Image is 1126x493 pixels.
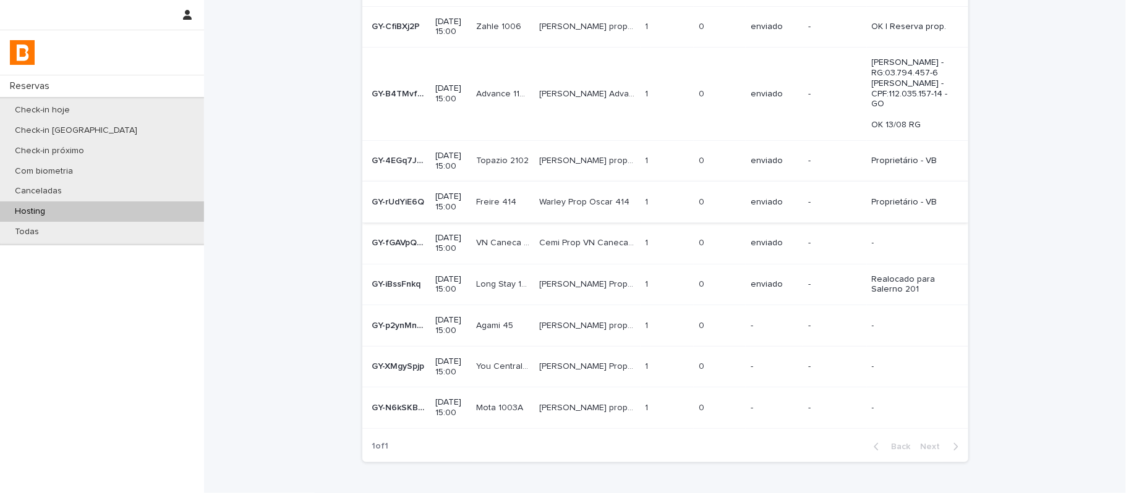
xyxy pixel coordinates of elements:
[808,197,861,208] p: -
[646,359,651,372] p: 1
[362,264,968,305] tr: GY-iBssFnkqGY-iBssFnkq [DATE] 15:00Long Stay 1507Long Stay 1507 [PERSON_NAME] Prop Long Stay 1507...
[435,233,466,254] p: [DATE] 15:00
[872,22,949,32] p: OK | Reserva prop.
[872,197,949,208] p: Proprietário - VB
[476,19,524,32] p: Zahle 1006
[808,89,861,99] p: -
[476,195,519,208] p: Freire 414
[699,318,707,331] p: 0
[646,318,651,331] p: 1
[699,400,707,413] p: 0
[751,22,798,32] p: enviado
[864,441,916,452] button: Back
[872,57,949,130] p: [PERSON_NAME] - RG:03.794.457-6 [PERSON_NAME] - CPF:112.035.157-14 - GO OK 13/08 RG
[372,318,429,331] p: GY-p2ynMn5A
[751,279,798,290] p: enviado
[476,86,532,99] p: Advance 1108
[362,305,968,347] tr: GY-p2ynMn5AGY-p2ynMn5A [DATE] 15:00Agami 45Agami 45 [PERSON_NAME] prop Agami 45[PERSON_NAME] prop...
[5,186,72,196] p: Canceladas
[372,400,429,413] p: GY-N6kSKBmy
[539,86,638,99] p: Flavio Prop Advance 1505/1108
[539,195,632,208] p: Warley Prop Oscar 414
[372,277,424,290] p: GY-iBssFnkq
[808,279,861,290] p: -
[5,146,94,156] p: Check-in próximo
[751,238,798,248] p: enviado
[372,195,427,208] p: GY-rUdYiE6Q
[539,400,638,413] p: Andre prop Mota 1003A
[751,197,798,208] p: enviado
[808,361,861,372] p: -
[808,156,861,166] p: -
[5,206,55,217] p: Hosting
[476,235,532,248] p: VN Caneca 513
[646,400,651,413] p: 1
[646,19,651,32] p: 1
[539,19,638,32] p: Fabio prop Zahle 1006
[884,442,911,451] span: Back
[362,140,968,182] tr: GY-4EGq7JsAGY-4EGq7JsA [DATE] 15:00Topazio 2102Topazio 2102 [PERSON_NAME] prop TP2102[PERSON_NAME...
[646,235,651,248] p: 1
[5,166,83,177] p: Com biometria
[10,40,35,65] img: zVaNuJHRTjyIjT5M9Xd5
[916,441,968,452] button: Next
[5,105,80,116] p: Check-in hoje
[372,359,427,372] p: GY-XMgySpjp
[476,153,531,166] p: Topazio 2102
[362,182,968,223] tr: GY-rUdYiE6QGY-rUdYiE6Q [DATE] 15:00Freire 414Freire 414 Warley Prop Oscar 414Warley Prop Oscar 41...
[539,277,638,290] p: Rafaela Prop Long Stay 1507
[872,403,949,413] p: -
[435,192,466,213] p: [DATE] 15:00
[699,86,707,99] p: 0
[646,277,651,290] p: 1
[539,153,638,166] p: Emanuel prop TP2102
[751,321,798,331] p: -
[539,359,638,372] p: Gustavo Prop Central Park 2205
[539,318,638,331] p: Vivian prop Agami 45
[921,442,948,451] span: Next
[872,156,949,166] p: Proprietário - VB
[476,277,532,290] p: Long Stay 1507
[372,19,423,32] p: GY-CfiBXj2P
[435,17,466,38] p: [DATE] 15:00
[5,80,59,92] p: Reservas
[5,227,49,237] p: Todas
[435,83,466,104] p: [DATE] 15:00
[476,359,532,372] p: You Central 2205
[362,222,968,264] tr: GY-fGAVpQDJGY-fGAVpQDJ [DATE] 15:00VN Caneca 513VN Caneca 513 Cemi Prop VN Caneca 513Cemi Prop VN...
[751,361,798,372] p: -
[435,397,466,418] p: [DATE] 15:00
[699,277,707,290] p: 0
[872,274,949,295] p: Realocado para Salerno 201
[808,238,861,248] p: -
[372,235,429,248] p: GY-fGAVpQDJ
[808,403,861,413] p: -
[362,431,399,461] p: 1 of 1
[699,235,707,248] p: 0
[372,86,429,99] p: GY-B4TMvfah
[362,387,968,429] tr: GY-N6kSKBmyGY-N6kSKBmy [DATE] 15:00Mota 1003AMota 1003A [PERSON_NAME] prop Mota 1003A[PERSON_NAME...
[699,153,707,166] p: 0
[751,156,798,166] p: enviado
[372,153,429,166] p: GY-4EGq7JsA
[646,86,651,99] p: 1
[435,315,466,336] p: [DATE] 15:00
[646,153,651,166] p: 1
[435,356,466,377] p: [DATE] 15:00
[699,359,707,372] p: 0
[5,125,147,136] p: Check-in [GEOGRAPHIC_DATA]
[362,48,968,141] tr: GY-B4TMvfahGY-B4TMvfah [DATE] 15:00Advance 1108Advance 1108 [PERSON_NAME] Advance 1505/1108[PERSO...
[362,346,968,387] tr: GY-XMgySpjpGY-XMgySpjp [DATE] 15:00You Central 2205You Central 2205 [PERSON_NAME] Prop [GEOGRAPHI...
[476,400,526,413] p: Mota 1003A
[435,151,466,172] p: [DATE] 15:00
[872,238,949,248] p: -
[699,19,707,32] p: 0
[872,321,949,331] p: -
[476,318,516,331] p: Agami 45
[699,195,707,208] p: 0
[808,22,861,32] p: -
[646,195,651,208] p: 1
[808,321,861,331] p: -
[872,361,949,372] p: -
[362,6,968,48] tr: GY-CfiBXj2PGY-CfiBXj2P [DATE] 15:00Zahle 1006Zahle 1006 [PERSON_NAME] prop Zahle 1006[PERSON_NAME...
